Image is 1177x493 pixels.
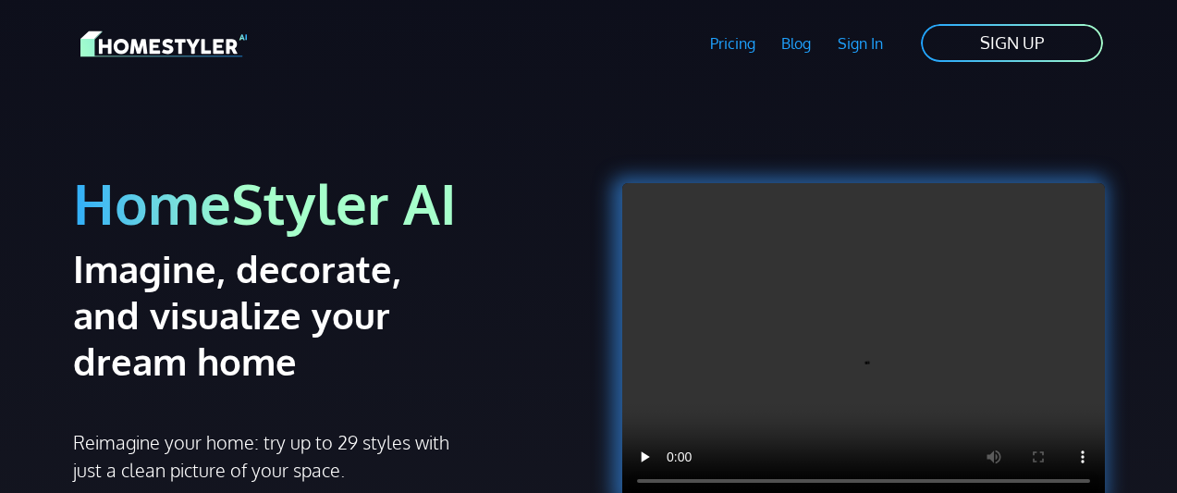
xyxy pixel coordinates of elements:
h1: HomeStyler AI [73,168,578,238]
a: Blog [768,22,825,65]
h2: Imagine, decorate, and visualize your dream home [73,245,477,384]
a: Sign In [825,22,897,65]
a: Pricing [696,22,768,65]
img: HomeStyler AI logo [80,28,247,60]
a: SIGN UP [919,22,1105,64]
p: Reimagine your home: try up to 29 styles with just a clean picture of your space. [73,428,452,484]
